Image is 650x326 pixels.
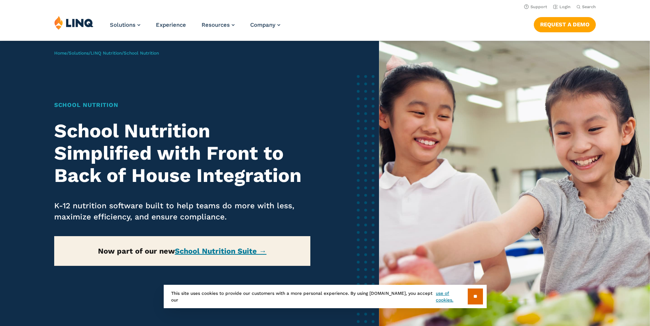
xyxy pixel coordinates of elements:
a: Login [553,4,571,9]
a: Solutions [110,22,140,28]
span: Resources [202,22,230,28]
a: Solutions [69,50,89,56]
a: Request a Demo [534,17,596,32]
a: Home [54,50,67,56]
h1: School Nutrition [54,101,310,110]
span: Solutions [110,22,135,28]
a: Support [524,4,547,9]
a: Experience [156,22,186,28]
a: Resources [202,22,235,28]
span: Company [250,22,275,28]
a: LINQ Nutrition [91,50,122,56]
h2: School Nutrition Simplified with Front to Back of House Integration [54,120,310,186]
nav: Button Navigation [534,16,596,32]
span: / / / [54,50,159,56]
span: School Nutrition [124,50,159,56]
nav: Primary Navigation [110,16,280,40]
p: K-12 nutrition software built to help teams do more with less, maximize efficiency, and ensure co... [54,200,310,222]
div: This site uses cookies to provide our customers with a more personal experience. By using [DOMAIN... [164,285,487,308]
span: Search [582,4,596,9]
img: LINQ | K‑12 Software [54,16,94,30]
a: Company [250,22,280,28]
strong: Now part of our new [98,247,267,255]
button: Open Search Bar [576,4,596,10]
a: School Nutrition Suite → [175,247,267,255]
a: use of cookies. [436,290,467,303]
